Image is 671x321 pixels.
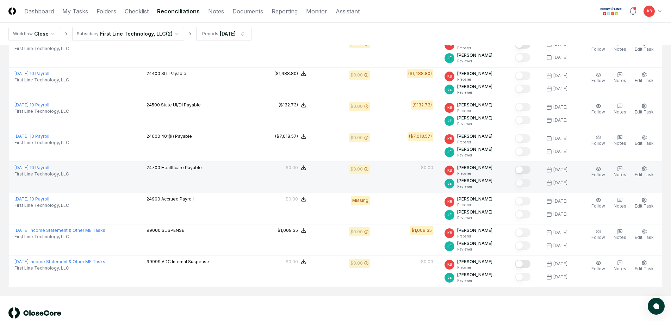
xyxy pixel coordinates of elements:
img: Logo [8,7,16,15]
div: $0.00 [421,259,433,265]
span: Notes [614,141,626,146]
p: [PERSON_NAME] [457,146,492,153]
p: Reviewer [457,247,492,252]
span: SIT Payable [161,71,186,76]
span: Edit Task [635,172,654,177]
span: 401(k) Payable [161,134,192,139]
button: Periods[DATE] [196,27,251,41]
span: Follow [591,203,605,209]
a: [DATE]:10 Payroll [14,165,49,170]
span: Notes [614,235,626,240]
button: KB [643,5,656,18]
div: $0.00 [350,260,363,266]
div: ($132.73) [412,102,432,108]
button: Notes [612,70,628,85]
div: $0.00 [350,72,363,78]
span: [DATE] : [14,102,30,107]
span: 99000 [147,228,161,233]
button: Mark complete [515,147,530,156]
div: ($7,018.57) [409,133,432,140]
button: Edit Task [633,227,655,242]
a: [DATE]:10 Payroll [14,102,49,107]
a: Reporting [272,7,298,16]
div: [DATE] [553,148,567,155]
div: [DATE] [553,261,567,267]
span: KB [447,74,452,79]
span: JE [447,55,452,61]
span: First Line Technology, LLC [14,140,69,146]
span: Follow [591,235,605,240]
button: Mark complete [515,210,530,218]
p: Reviewer [457,153,492,158]
button: $0.00 [286,259,306,265]
span: Edit Task [635,109,654,115]
button: $0.00 [286,165,306,171]
button: Edit Task [633,196,655,211]
span: Edit Task [635,47,654,52]
a: [DATE]:Income Statement & Other ME Tasks [14,228,105,233]
button: atlas-launcher [648,298,665,315]
div: [DATE] [220,30,236,37]
button: Follow [590,70,607,85]
a: [DATE]:10 Payroll [14,196,49,202]
nav: breadcrumb [8,27,251,41]
div: Periods [202,31,218,37]
button: ($1,488.80) [274,70,306,77]
div: $0.00 [286,165,298,171]
span: First Line Technology, LLC [14,108,69,115]
span: KB [447,168,452,173]
button: Mark complete [515,179,530,187]
span: Notes [614,266,626,271]
div: [DATE] [553,135,567,142]
a: Reconciliations [157,7,200,16]
a: Checklist [125,7,149,16]
span: Follow [591,47,605,52]
span: Follow [591,172,605,177]
span: 99999 [147,259,161,264]
div: [DATE] [553,117,567,123]
p: [PERSON_NAME] [457,133,492,140]
img: logo [8,307,61,319]
button: Follow [590,227,607,242]
p: Preparer [457,202,492,208]
div: $1,009.35 [411,227,432,234]
span: Follow [591,141,605,146]
span: ADC Internal Suspense [162,259,209,264]
button: Follow [590,259,607,273]
p: Preparer [457,77,492,82]
button: Notes [612,102,628,117]
p: Preparer [457,234,492,239]
span: Notes [614,78,626,83]
a: [DATE]:Income Statement & Other ME Tasks [14,259,105,264]
button: Mark complete [515,273,530,281]
span: First Line Technology, LLC [14,202,69,209]
span: Edit Task [635,78,654,83]
button: $1,009.35 [278,227,306,234]
span: KB [447,262,452,267]
p: [PERSON_NAME] [457,52,492,58]
span: JE [447,275,452,280]
span: First Line Technology, LLC [14,234,69,240]
span: Follow [591,266,605,271]
a: [DATE]:10 Payroll [14,71,49,76]
div: [DATE] [553,242,567,249]
span: SUSPENSE [162,228,184,233]
button: Mark complete [515,85,530,93]
p: Preparer [457,108,492,113]
a: My Tasks [62,7,88,16]
div: [DATE] [553,86,567,92]
span: Edit Task [635,235,654,240]
div: [DATE] [553,73,567,79]
p: [PERSON_NAME] [457,115,492,121]
button: Mark complete [515,53,530,62]
span: Follow [591,78,605,83]
a: Monitor [306,7,327,16]
p: [PERSON_NAME] [457,84,492,90]
span: [DATE] : [14,71,30,76]
span: 24500 [147,102,160,107]
span: JE [447,87,452,92]
button: Edit Task [633,70,655,85]
button: Notes [612,165,628,179]
span: State UI/DI Payable [161,102,201,107]
img: First Line Technology logo [599,6,623,17]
